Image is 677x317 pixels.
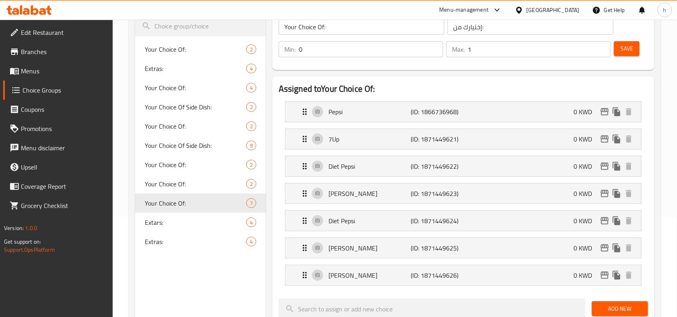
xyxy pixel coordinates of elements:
[247,161,256,169] span: 2
[247,123,256,130] span: 2
[3,196,113,215] a: Grocery Checklist
[21,182,107,191] span: Coverage Report
[246,44,256,54] div: Choices
[3,42,113,61] a: Branches
[623,215,635,227] button: delete
[623,188,635,200] button: delete
[279,180,648,207] li: Expand
[135,232,266,251] div: Extras:4
[145,179,246,189] span: Your Choice Of:
[599,215,611,227] button: edit
[21,124,107,133] span: Promotions
[246,237,256,246] div: Choices
[286,184,641,204] div: Expand
[21,28,107,37] span: Edit Restaurant
[328,107,411,117] p: Pepsi
[145,141,246,150] span: Your Choice Of Side Dish:
[246,64,256,73] div: Choices
[246,218,256,227] div: Choices
[21,162,107,172] span: Upsell
[21,105,107,114] span: Coupons
[135,194,266,213] div: Your Choice Of:7
[599,106,611,118] button: edit
[623,160,635,172] button: delete
[246,83,256,93] div: Choices
[246,198,256,208] div: Choices
[574,216,599,226] p: 0 KWD
[611,133,623,145] button: duplicate
[3,138,113,157] a: Menu disclaimer
[3,81,113,100] a: Choice Groups
[145,218,246,227] span: Extars:
[21,66,107,76] span: Menus
[663,6,667,14] span: h
[246,179,256,189] div: Choices
[328,271,411,280] p: [PERSON_NAME]
[598,304,642,314] span: Add New
[623,242,635,254] button: delete
[279,98,648,125] li: Expand
[574,134,599,144] p: 0 KWD
[4,236,41,247] span: Get support on:
[284,44,296,54] p: Min:
[286,102,641,122] div: Expand
[246,141,256,150] div: Choices
[3,23,113,42] a: Edit Restaurant
[3,61,113,81] a: Menus
[599,188,611,200] button: edit
[145,83,246,93] span: Your Choice Of:
[623,106,635,118] button: delete
[620,44,633,54] span: Save
[3,119,113,138] a: Promotions
[21,201,107,210] span: Grocery Checklist
[599,133,611,145] button: edit
[328,189,411,198] p: [PERSON_NAME]
[286,238,641,258] div: Expand
[21,47,107,57] span: Branches
[247,103,256,111] span: 2
[611,160,623,172] button: duplicate
[4,244,55,255] a: Support.OpsPlatform
[247,65,256,73] span: 4
[3,177,113,196] a: Coverage Report
[279,153,648,180] li: Expand
[135,117,266,136] div: Your Choice Of:2
[286,129,641,149] div: Expand
[611,215,623,227] button: duplicate
[279,262,648,289] li: Expand
[411,189,466,198] p: (ID: 1871449623)
[247,238,256,246] span: 4
[411,134,466,144] p: (ID: 1871449621)
[135,78,266,97] div: Your Choice Of:4
[279,234,648,262] li: Expand
[3,100,113,119] a: Coupons
[279,207,648,234] li: Expand
[246,102,256,112] div: Choices
[574,189,599,198] p: 0 KWD
[22,85,107,95] span: Choice Groups
[247,84,256,92] span: 4
[247,180,256,188] span: 2
[21,143,107,153] span: Menu disclaimer
[247,219,256,226] span: 4
[574,243,599,253] p: 0 KWD
[592,301,648,316] button: Add New
[328,162,411,171] p: Diet Pepsi
[599,160,611,172] button: edit
[145,44,246,54] span: Your Choice Of:
[286,211,641,231] div: Expand
[411,243,466,253] p: (ID: 1871449625)
[440,5,489,15] div: Menu-management
[328,134,411,144] p: 7Up
[135,136,266,155] div: Your Choice Of Side Dish:9
[135,59,266,78] div: Extras:4
[411,271,466,280] p: (ID: 1871449626)
[135,155,266,174] div: Your Choice Of:2
[135,97,266,117] div: Your Choice Of Side Dish:2
[286,265,641,285] div: Expand
[247,46,256,53] span: 2
[3,157,113,177] a: Upsell
[611,269,623,281] button: duplicate
[135,40,266,59] div: Your Choice Of:2
[328,216,411,226] p: Diet Pepsi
